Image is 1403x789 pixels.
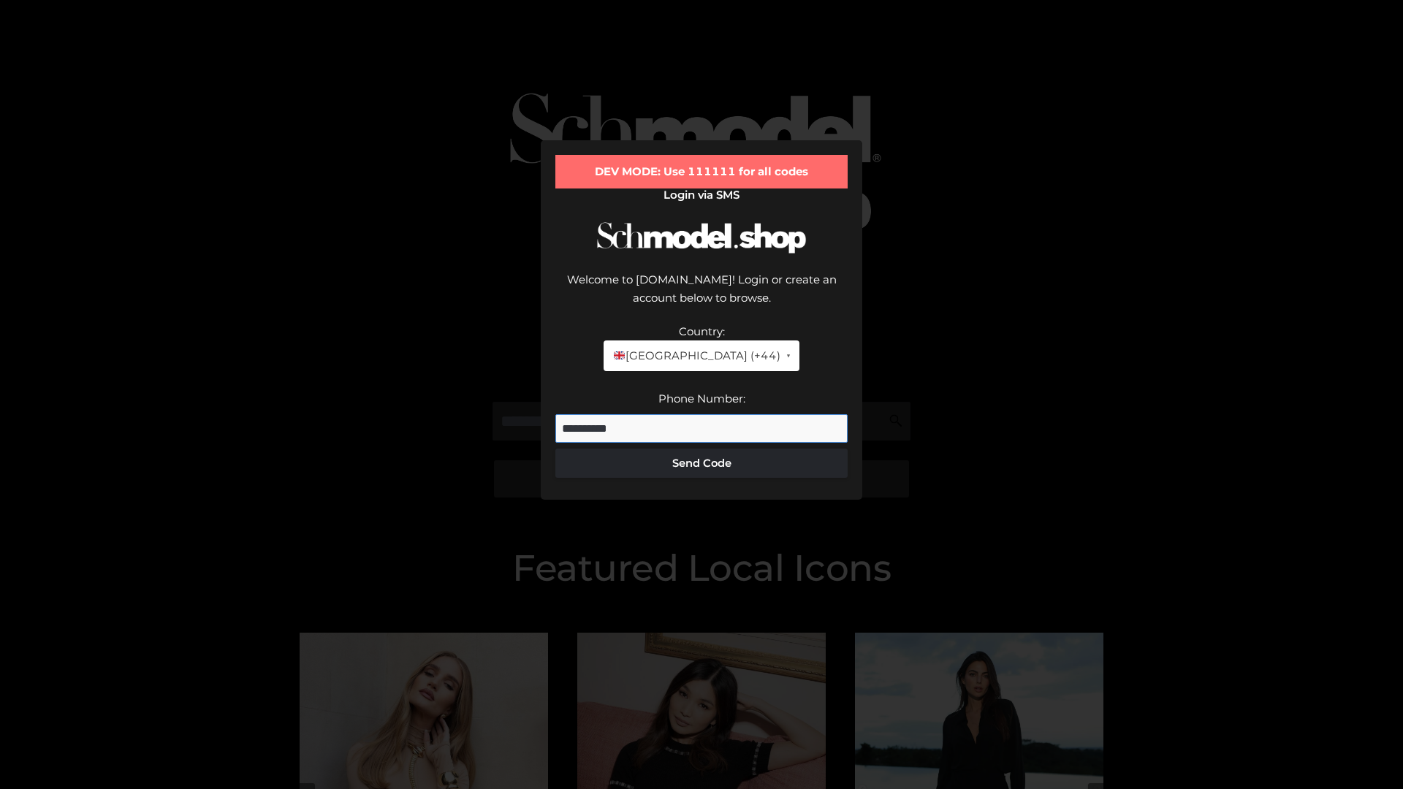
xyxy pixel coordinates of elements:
[555,188,848,202] h2: Login via SMS
[679,324,725,338] label: Country:
[555,270,848,322] div: Welcome to [DOMAIN_NAME]! Login or create an account below to browse.
[658,392,745,405] label: Phone Number:
[555,155,848,188] div: DEV MODE: Use 111111 for all codes
[612,346,780,365] span: [GEOGRAPHIC_DATA] (+44)
[592,209,811,267] img: Schmodel Logo
[614,350,625,361] img: 🇬🇧
[555,449,848,478] button: Send Code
